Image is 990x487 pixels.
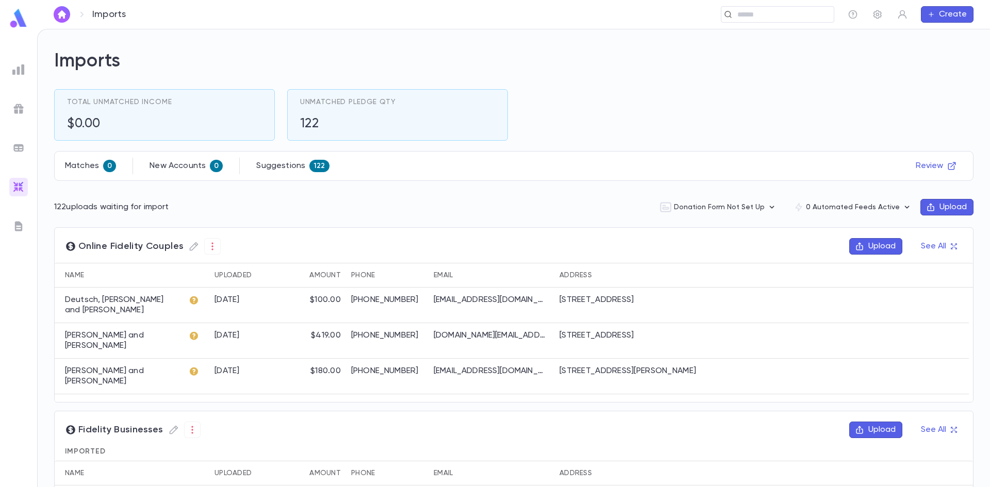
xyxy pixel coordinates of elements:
div: Name [55,461,184,485]
h5: 122 [300,116,396,132]
p: [EMAIL_ADDRESS][DOMAIN_NAME] [434,401,547,412]
button: See All [915,422,963,438]
p: [PHONE_NUMBER] [351,401,423,412]
p: [PERSON_NAME] and [PERSON_NAME] [65,366,178,387]
div: 8/18/2025 [214,401,240,412]
div: Amount [309,461,341,485]
div: Phone [351,461,375,485]
div: Name [65,461,84,485]
p: [PHONE_NUMBER] [351,295,423,305]
span: Fidelity Businesses [65,422,201,438]
div: [STREET_ADDRESS] [559,295,634,305]
div: $419.00 [311,330,341,341]
span: 0 [210,162,223,170]
p: 122 uploads waiting for import [54,202,169,212]
button: Create [921,6,973,23]
img: logo [8,8,29,28]
p: Roll, [PERSON_NAME] and [PERSON_NAME] [65,401,178,422]
div: Amount [287,263,346,288]
p: [DOMAIN_NAME][EMAIL_ADDRESS][DOMAIN_NAME] [434,330,547,341]
div: Uploaded [209,263,287,288]
p: Suggestions [256,161,305,171]
div: 8/18/2025 [214,366,240,376]
div: Address [559,461,592,485]
div: Amount [287,461,346,485]
div: Name [65,263,84,288]
button: Review [910,158,963,174]
div: Phone [346,461,428,485]
span: Total Unmatched Income [67,98,172,106]
div: Uploaded [214,263,252,288]
h2: Imports [54,50,973,73]
span: 0 [103,162,116,170]
button: Upload [849,238,902,255]
img: batches_grey.339ca447c9d9533ef1741baa751efc33.svg [12,142,25,154]
div: Amount [309,263,341,288]
p: Deutsch, [PERSON_NAME] and [PERSON_NAME] [65,295,178,315]
div: Address [559,263,592,288]
div: Name [55,263,184,288]
p: [PHONE_NUMBER] [351,330,423,341]
div: Address [554,263,735,288]
div: Phone [351,263,375,288]
div: Uploaded [209,461,287,485]
div: Email [428,263,554,288]
div: 8/18/2025 [214,330,240,341]
span: 122 [309,162,329,170]
div: [STREET_ADDRESS] [559,330,634,341]
button: See All [915,238,963,255]
div: $100.00 [310,295,341,305]
button: 0 Automated Feeds Active [785,197,920,217]
button: Upload [920,199,973,215]
h5: $0.00 [67,116,172,132]
div: Email [428,461,554,485]
div: Address [554,461,735,485]
p: [PHONE_NUMBER] [351,366,423,376]
div: $180.00 [310,366,341,376]
p: Matches [65,161,99,171]
div: [STREET_ADDRESS][PERSON_NAME] [559,366,696,376]
span: Online Fidelity Couples [65,238,221,255]
div: Phone [346,263,428,288]
p: [EMAIL_ADDRESS][DOMAIN_NAME] [434,295,547,305]
button: Upload [849,422,902,438]
p: [EMAIL_ADDRESS][DOMAIN_NAME] [434,366,547,376]
div: Email [434,263,453,288]
img: imports_gradient.a72c8319815fb0872a7f9c3309a0627a.svg [12,181,25,193]
p: Imports [92,9,126,20]
div: [STREET_ADDRESS] [559,401,634,412]
img: letters_grey.7941b92b52307dd3b8a917253454ce1c.svg [12,220,25,232]
div: Email [434,461,453,485]
span: Unmatched Pledge Qty [300,98,396,106]
button: Donation Form Not Set Up [651,197,785,217]
div: $36.00 [313,401,341,412]
div: 8/18/2025 [214,295,240,305]
span: Imported [65,448,106,455]
img: home_white.a664292cf8c1dea59945f0da9f25487c.svg [56,10,68,19]
p: [PERSON_NAME] and [PERSON_NAME] [65,330,178,351]
p: New Accounts [150,161,206,171]
div: Uploaded [214,461,252,485]
img: reports_grey.c525e4749d1bce6a11f5fe2a8de1b229.svg [12,63,25,76]
img: campaigns_grey.99e729a5f7ee94e3726e6486bddda8f1.svg [12,103,25,115]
